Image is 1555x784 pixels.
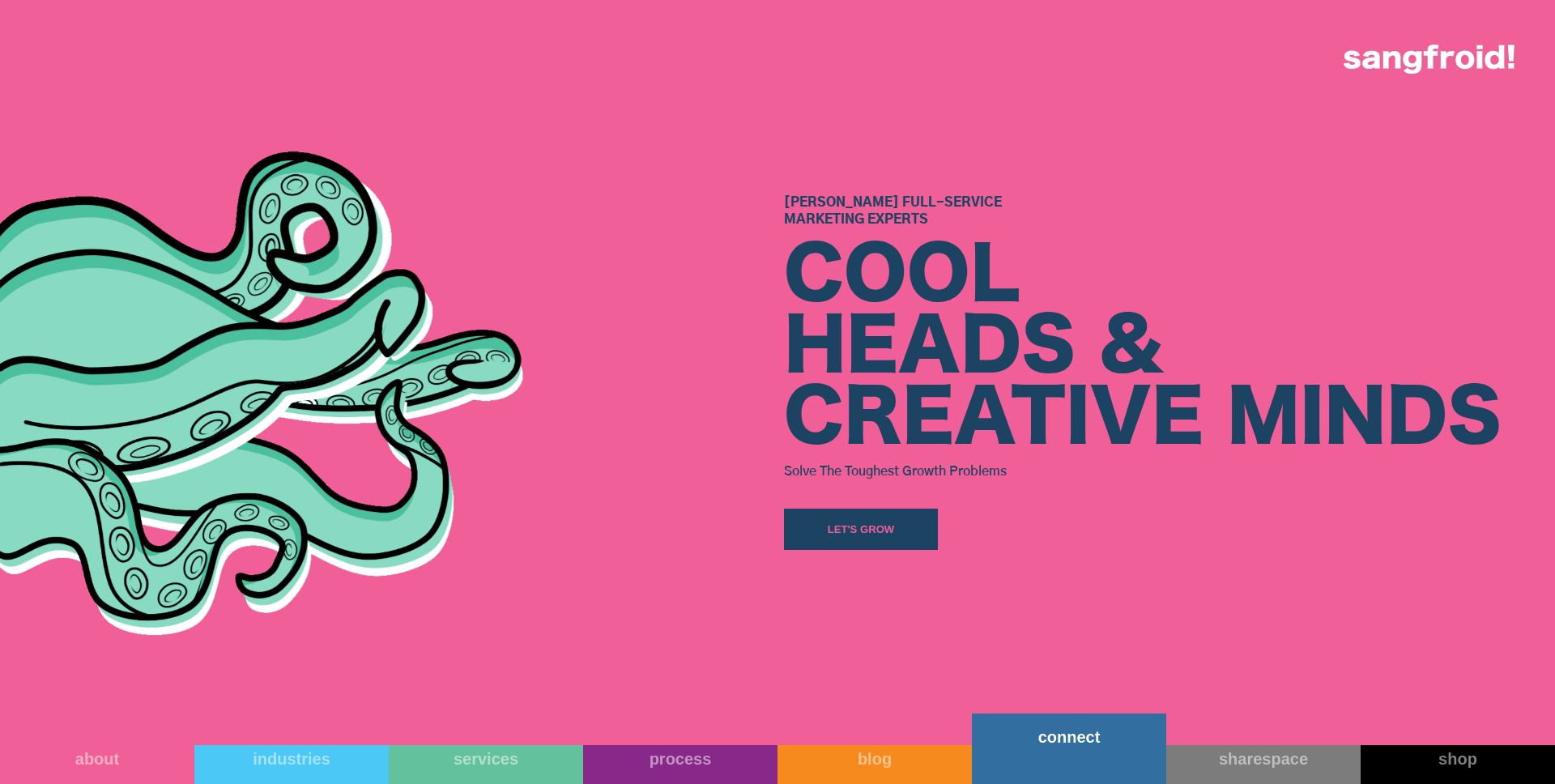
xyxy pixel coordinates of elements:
[389,749,583,769] div: services
[583,749,777,769] div: process
[194,745,389,784] a: industries
[1361,745,1555,784] a: shop
[784,241,1502,455] div: COOL HEADS & CREATIVE MINDS
[583,745,777,784] a: process
[777,749,972,769] div: blog
[629,306,677,315] a: privacy policy
[784,194,1502,228] h1: [PERSON_NAME] Full-Service Marketing Experts
[784,509,938,550] a: Let's Grow
[828,522,895,538] div: Let's Grow
[1344,45,1515,74] img: logo
[784,458,1502,483] h3: Solve The Toughest Growth Problems
[972,714,1166,784] a: connect
[1166,749,1361,769] div: sharespace
[777,745,972,784] a: blog
[1361,749,1555,769] div: shop
[194,749,389,769] div: industries
[1166,745,1361,784] a: sharespace
[389,745,583,784] a: services
[972,727,1166,747] div: connect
